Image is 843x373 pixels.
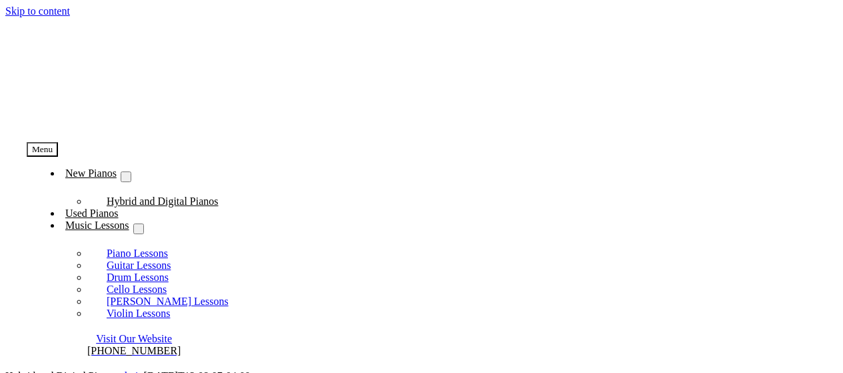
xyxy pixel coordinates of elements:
button: Menu [27,142,58,157]
button: Open submenu of Music Lessons [133,224,144,234]
span: [PERSON_NAME] Lessons [107,296,229,307]
a: Piano Lessons [88,238,187,268]
span: New Pianos [65,167,117,179]
span: Cello Lessons [107,284,167,295]
a: taylors-music-store-west-chester [27,117,227,128]
a: Violin Lessons [88,298,189,328]
span: Violin Lessons [107,308,170,319]
a: [PERSON_NAME] Lessons [88,286,247,316]
span: Menu [32,144,53,154]
a: Hybrid and Digital Pianos [88,186,237,216]
span: Used Pianos [65,208,119,219]
span: Piano Lessons [107,248,168,259]
span: Hybrid and Digital Pianos [107,196,219,207]
a: Music Lessons [61,216,133,236]
a: Skip to content [5,5,70,17]
button: Open submenu of New Pianos [121,171,131,182]
a: Guitar Lessons [88,250,189,280]
span: Guitar Lessons [107,260,171,271]
a: Visit Our Website [96,333,172,344]
a: Cello Lessons [88,274,185,304]
span: Music Lessons [65,220,129,231]
a: [PHONE_NUMBER] [87,345,181,356]
a: Used Pianos [61,204,123,224]
a: New Pianos [61,163,121,184]
span: Drum Lessons [107,272,169,283]
nav: Menu [27,142,406,320]
a: Drum Lessons [88,262,187,292]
